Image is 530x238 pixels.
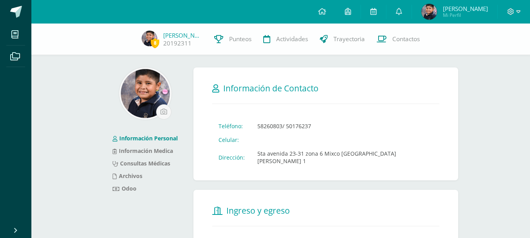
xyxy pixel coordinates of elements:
td: Teléfono: [212,119,251,133]
td: Dirección: [212,147,251,168]
td: Celular: [212,133,251,147]
img: f30d71a57fb16f7a00c5936d0338cf54.png [121,69,170,118]
a: Consultas Médicas [113,160,170,167]
span: [PERSON_NAME] [443,5,488,13]
a: Contactos [371,24,426,55]
span: Punteos [229,35,251,43]
a: Odoo [113,185,137,192]
a: Actividades [257,24,314,55]
span: Ingreso y egreso [226,205,290,216]
img: 99f99e0ba38527ad7d0b4b949d465c21.png [421,4,437,20]
span: Trayectoria [333,35,365,43]
span: 8 [151,38,159,48]
a: Información Personal [113,134,178,142]
img: 99f99e0ba38527ad7d0b4b949d465c21.png [142,31,157,46]
span: Información de Contacto [223,83,319,94]
td: 5ta avenida 23-31 zona 6 Mixco [GEOGRAPHIC_DATA][PERSON_NAME] 1 [251,147,439,168]
td: 58260803/ 50176237 [251,119,439,133]
span: Contactos [392,35,420,43]
a: Archivos [113,172,142,180]
a: Punteos [208,24,257,55]
a: Trayectoria [314,24,371,55]
a: Información Medica [113,147,173,154]
span: Actividades [276,35,308,43]
a: [PERSON_NAME] [163,31,202,39]
span: Mi Perfil [443,12,488,18]
a: 20192311 [163,39,191,47]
